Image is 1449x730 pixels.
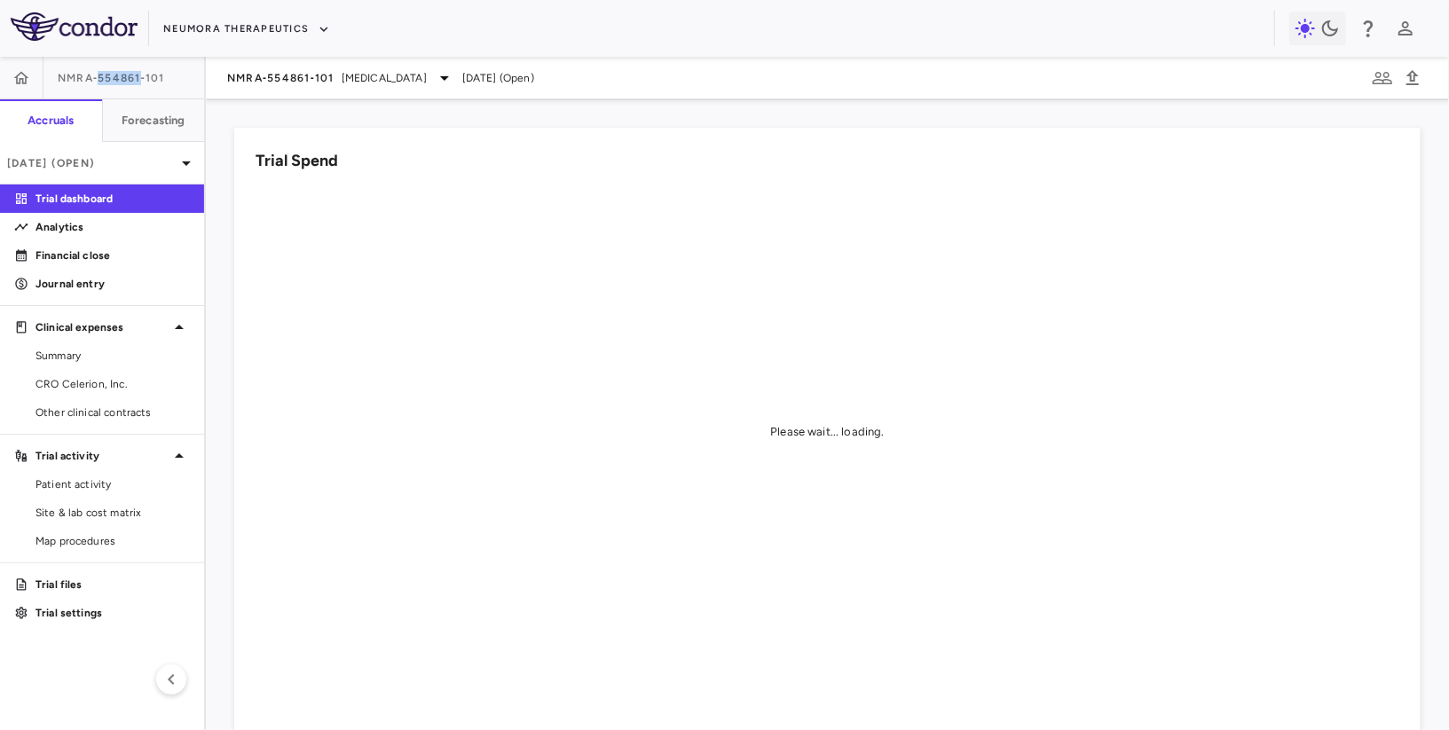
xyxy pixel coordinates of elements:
span: Map procedures [35,533,190,549]
p: Trial settings [35,605,190,621]
button: Neumora Therapeutics [163,15,330,43]
span: Patient activity [35,476,190,492]
span: [MEDICAL_DATA] [342,70,427,86]
p: Analytics [35,219,190,235]
h6: Forecasting [122,113,185,129]
h6: Trial Spend [256,149,338,173]
div: Please wait... loading. [770,424,884,440]
p: Trial files [35,577,190,593]
p: Trial activity [35,448,169,464]
span: Site & lab cost matrix [35,505,190,521]
span: [DATE] (Open) [462,70,534,86]
span: NMRA‐554861‐101 [227,71,335,85]
h6: Accruals [28,113,74,129]
p: Clinical expenses [35,319,169,335]
p: [DATE] (Open) [7,155,176,171]
span: CRO Celerion, Inc. [35,376,190,392]
p: Trial dashboard [35,191,190,207]
img: logo-full-SnFGN8VE.png [11,12,138,41]
p: Financial close [35,247,190,263]
p: Journal entry [35,276,190,292]
span: Summary [35,348,190,364]
span: NMRA‐554861‐101 [58,71,165,85]
span: Other clinical contracts [35,404,190,420]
